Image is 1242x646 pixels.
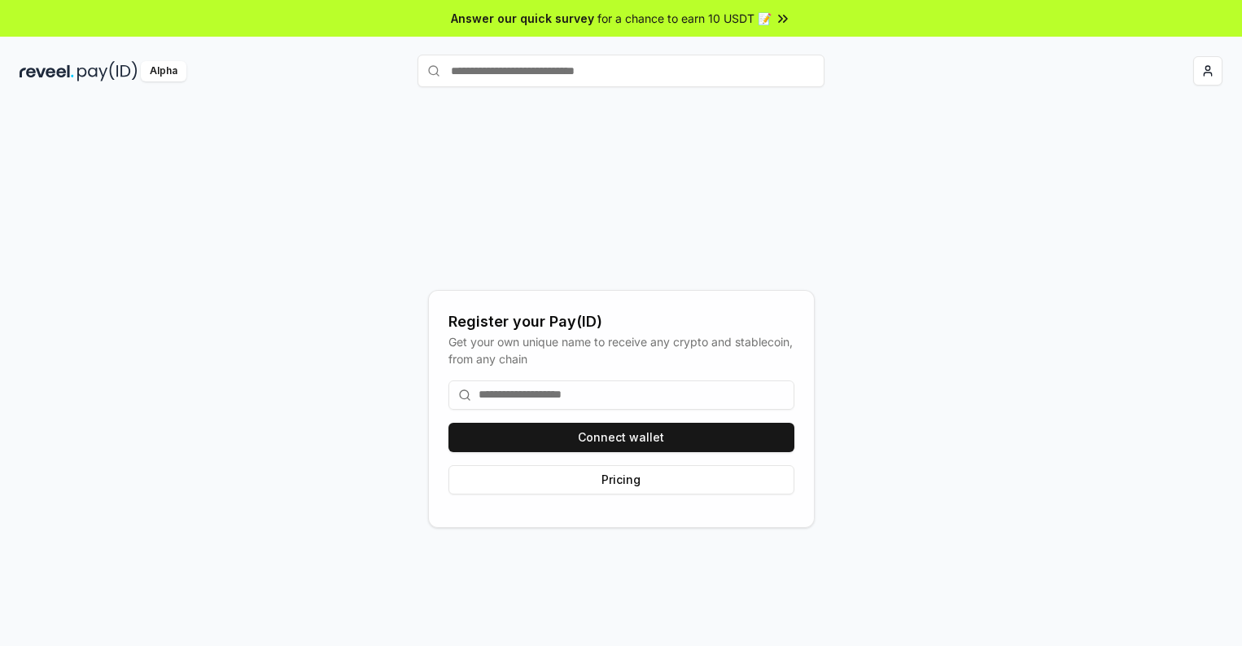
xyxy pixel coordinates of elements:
span: Answer our quick survey [451,10,594,27]
button: Connect wallet [448,423,794,452]
div: Register your Pay(ID) [448,310,794,333]
div: Get your own unique name to receive any crypto and stablecoin, from any chain [448,333,794,367]
img: reveel_dark [20,61,74,81]
button: Pricing [448,465,794,494]
span: for a chance to earn 10 USDT 📝 [597,10,772,27]
div: Alpha [141,61,186,81]
img: pay_id [77,61,138,81]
